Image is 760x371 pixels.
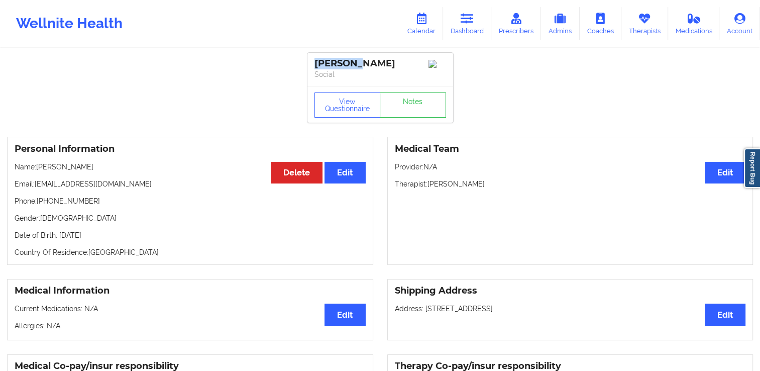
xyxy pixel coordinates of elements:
[314,92,381,118] button: View Questionnaire
[400,7,443,40] a: Calendar
[15,321,366,331] p: Allergies: N/A
[428,60,446,68] img: Image%2Fplaceholer-image.png
[314,69,446,79] p: Social
[719,7,760,40] a: Account
[580,7,621,40] a: Coaches
[540,7,580,40] a: Admins
[705,304,745,325] button: Edit
[395,162,746,172] p: Provider: N/A
[314,58,446,69] div: [PERSON_NAME]
[668,7,720,40] a: Medications
[744,148,760,188] a: Report Bug
[15,196,366,206] p: Phone: [PHONE_NUMBER]
[395,143,746,155] h3: Medical Team
[395,179,746,189] p: Therapist: [PERSON_NAME]
[380,92,446,118] a: Notes
[15,304,366,314] p: Current Medications: N/A
[15,247,366,257] p: Country Of Residence: [GEOGRAPHIC_DATA]
[395,285,746,297] h3: Shipping Address
[271,162,322,183] button: Delete
[324,162,365,183] button: Edit
[15,230,366,240] p: Date of Birth: [DATE]
[15,285,366,297] h3: Medical Information
[324,304,365,325] button: Edit
[15,213,366,223] p: Gender: [DEMOGRAPHIC_DATA]
[15,143,366,155] h3: Personal Information
[395,304,746,314] p: Address: [STREET_ADDRESS]
[15,162,366,172] p: Name: [PERSON_NAME]
[621,7,668,40] a: Therapists
[705,162,745,183] button: Edit
[443,7,491,40] a: Dashboard
[491,7,541,40] a: Prescribers
[15,179,366,189] p: Email: [EMAIL_ADDRESS][DOMAIN_NAME]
